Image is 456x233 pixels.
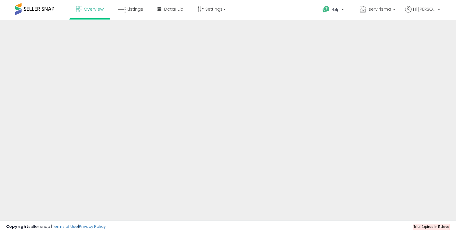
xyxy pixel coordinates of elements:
i: Get Help [322,5,330,13]
span: Hi [PERSON_NAME] [413,6,436,12]
span: Trial Expires in days [413,224,449,229]
span: DataHub [164,6,183,12]
a: Terms of Use [52,224,78,229]
span: Overview [84,6,104,12]
span: Help [331,7,340,12]
strong: Copyright [6,224,28,229]
div: seller snap | | [6,224,106,230]
span: Iservirisma [368,6,391,12]
b: 11 [437,224,440,229]
a: Privacy Policy [79,224,106,229]
a: Hi [PERSON_NAME] [405,6,440,20]
a: Help [318,1,350,20]
span: Listings [127,6,143,12]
